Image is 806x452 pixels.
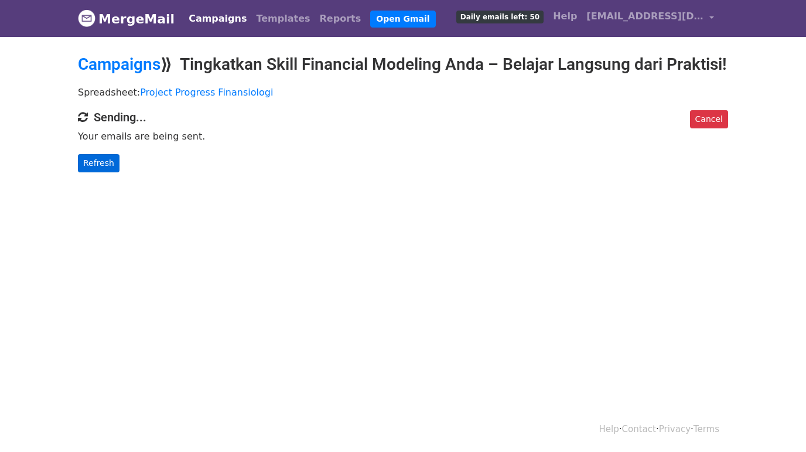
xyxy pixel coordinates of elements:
[599,424,619,434] a: Help
[370,11,435,28] a: Open Gmail
[78,55,728,74] h2: ⟫ Tingkatkan Skill Financial Modeling Anda – Belajar Langsung dari Praktisi!
[586,9,703,23] span: [EMAIL_ADDRESS][DOMAIN_NAME]
[78,110,728,124] h4: Sending...
[184,7,251,30] a: Campaigns
[251,7,315,30] a: Templates
[78,9,95,27] img: MergeMail logo
[140,87,273,98] a: Project Progress Finansiologi
[548,5,582,28] a: Help
[78,86,728,98] p: Spreadsheet:
[622,424,656,434] a: Contact
[78,55,160,74] a: Campaigns
[78,154,119,172] a: Refresh
[315,7,366,30] a: Reports
[78,6,175,31] a: MergeMail
[690,110,728,128] a: Cancel
[582,5,719,32] a: [EMAIL_ADDRESS][DOMAIN_NAME]
[694,424,719,434] a: Terms
[456,11,544,23] span: Daily emails left: 50
[78,130,728,142] p: Your emails are being sent.
[659,424,691,434] a: Privacy
[747,396,806,452] iframe: Chat Widget
[452,5,548,28] a: Daily emails left: 50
